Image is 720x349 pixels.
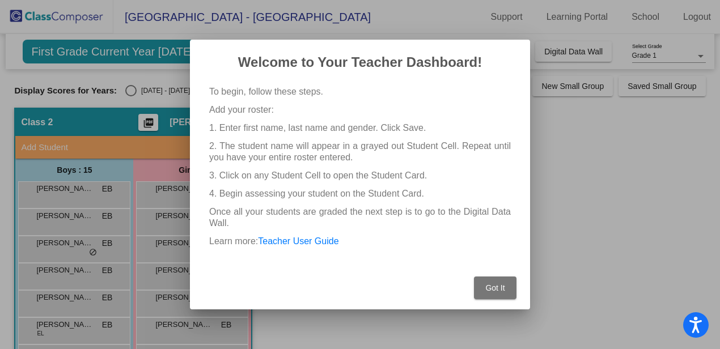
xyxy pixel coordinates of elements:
p: Learn more: [209,236,511,247]
p: To begin, follow these steps. [209,86,511,97]
h2: Welcome to Your Teacher Dashboard! [204,53,516,71]
span: Got It [485,283,505,292]
p: Once all your students are graded the next step is to go to the Digital Data Wall. [209,206,511,229]
p: 3. Click on any Student Cell to open the Student Card. [209,170,511,181]
p: 2. The student name will appear in a grayed out Student Cell. Repeat until you have your entire r... [209,141,511,163]
p: 1. Enter first name, last name and gender. Click Save. [209,122,511,134]
p: 4. Begin assessing your student on the Student Card. [209,188,511,199]
button: Got It [474,276,516,299]
p: Add your roster: [209,104,511,116]
a: Teacher User Guide [258,236,338,246]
